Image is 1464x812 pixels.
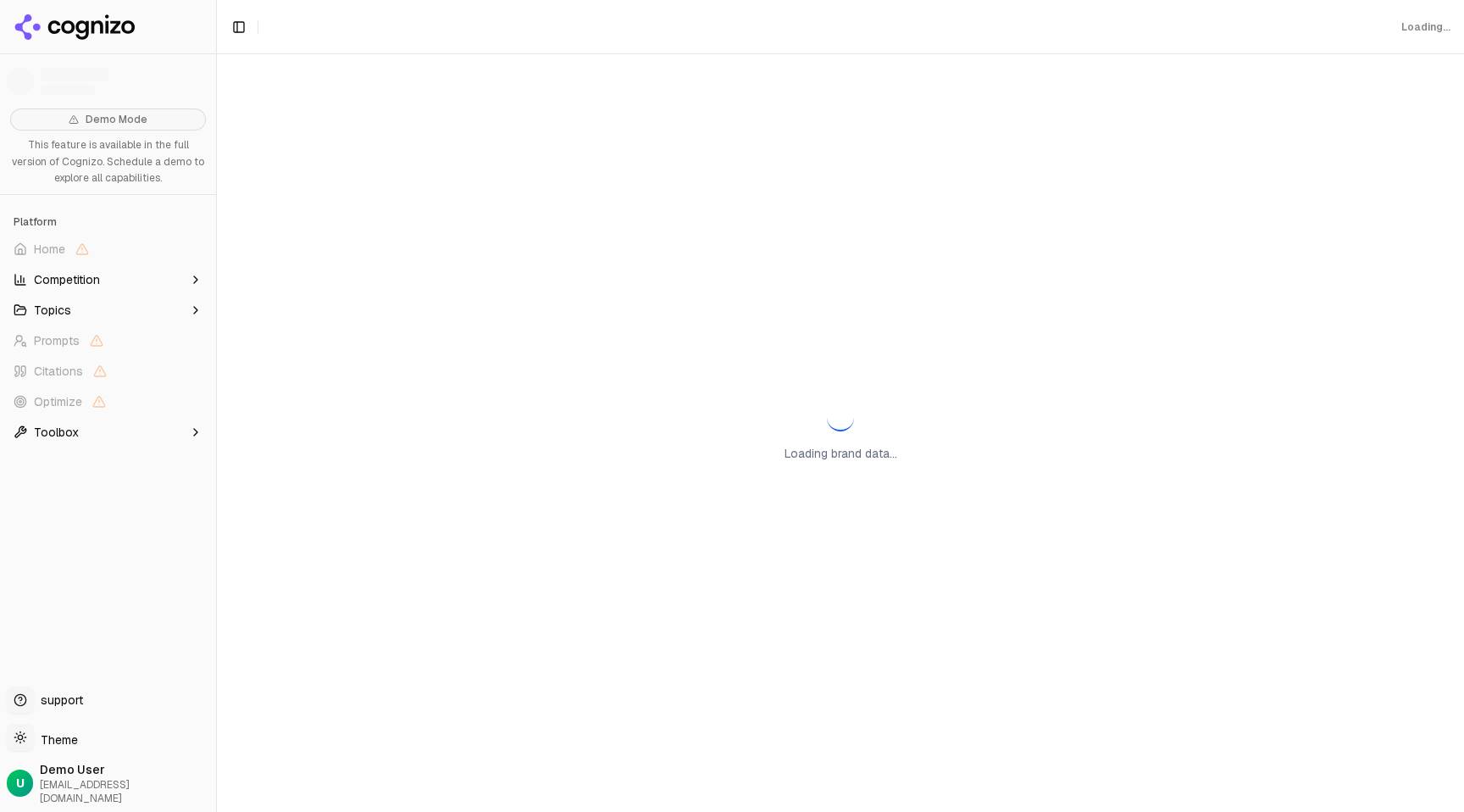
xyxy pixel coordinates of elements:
[86,113,147,126] span: Demo Mode
[10,137,206,187] p: This feature is available in the full version of Cognizo. Schedule a demo to explore all capabili...
[34,271,100,288] span: Competition
[34,363,83,380] span: Citations
[34,692,83,709] span: support
[7,266,209,293] button: Competition
[7,419,209,446] button: Toolbox
[7,209,209,236] div: Platform
[16,775,25,792] span: U
[7,297,209,324] button: Topics
[40,761,209,778] span: Demo User
[34,332,80,349] span: Prompts
[40,778,209,805] span: [EMAIL_ADDRESS][DOMAIN_NAME]
[34,302,71,319] span: Topics
[1401,20,1450,34] div: Loading...
[34,241,65,258] span: Home
[34,732,78,748] span: Theme
[34,424,79,441] span: Toolbox
[34,393,82,410] span: Optimize
[785,445,897,462] p: Loading brand data...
